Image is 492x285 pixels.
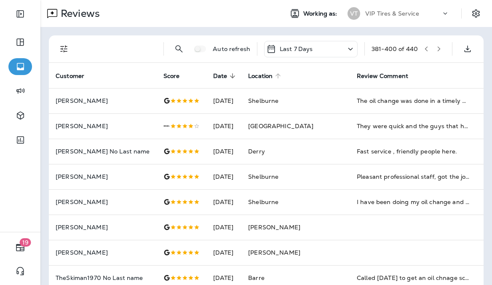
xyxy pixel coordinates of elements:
p: Auto refresh [213,46,250,52]
td: [DATE] [206,240,242,265]
td: [DATE] [206,215,242,240]
span: Barre [248,274,265,282]
span: Working as: [303,10,339,17]
div: They were quick and the guys that helped me were very helpful and friendly. [357,122,470,130]
p: [PERSON_NAME] [56,173,150,180]
span: Review Comment [357,72,419,80]
span: Customer [56,72,95,80]
p: [PERSON_NAME] [56,123,150,129]
td: [DATE] [206,139,242,164]
span: Review Comment [357,73,408,80]
p: Reviews [57,7,100,20]
p: VIP Tires & Service [365,10,419,17]
button: Filters [56,40,72,57]
td: [DATE] [206,189,242,215]
p: TheSkiman1970 No Last name [56,274,150,281]
p: [PERSON_NAME] [56,224,150,231]
span: Shelburne [248,173,278,180]
div: Pleasant professional staff, got the job done [357,172,470,181]
span: Location [248,73,273,80]
span: Derry [248,148,265,155]
p: [PERSON_NAME] No Last name [56,148,150,155]
span: Date [213,73,227,80]
span: Location [248,72,283,80]
div: VT [348,7,360,20]
div: 381 - 400 of 440 [372,46,418,52]
span: [PERSON_NAME] [248,249,300,256]
span: Shelburne [248,97,278,105]
td: [DATE] [206,88,242,113]
button: Settings [468,6,484,21]
button: Search Reviews [171,40,187,57]
div: Called yesterday to get an oil chnage scheduled, they got me in today. Wonderful guys, very helpful. [357,274,470,282]
span: 19 [20,238,31,247]
p: Last 7 Days [280,46,313,52]
span: Date [213,72,238,80]
span: Shelburne [248,198,278,206]
td: [DATE] [206,164,242,189]
p: [PERSON_NAME] [56,199,150,205]
span: [PERSON_NAME] [248,223,300,231]
p: [PERSON_NAME] [56,97,150,104]
button: 19 [8,239,32,256]
button: Expand Sidebar [8,5,32,22]
span: Score [163,73,180,80]
button: Export as CSV [459,40,476,57]
td: [DATE] [206,113,242,139]
span: [GEOGRAPHIC_DATA] [248,122,313,130]
p: [PERSON_NAME] [56,249,150,256]
div: Fast service , friendly people here. [357,147,470,156]
span: Customer [56,73,84,80]
div: The oil change was done in a timely manner. The staff was extremely friendly and helpful. [357,97,470,105]
div: I have been doing my oil change and tires here....very happy night drop is great. Service is fant... [357,198,470,206]
span: Score [163,72,191,80]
